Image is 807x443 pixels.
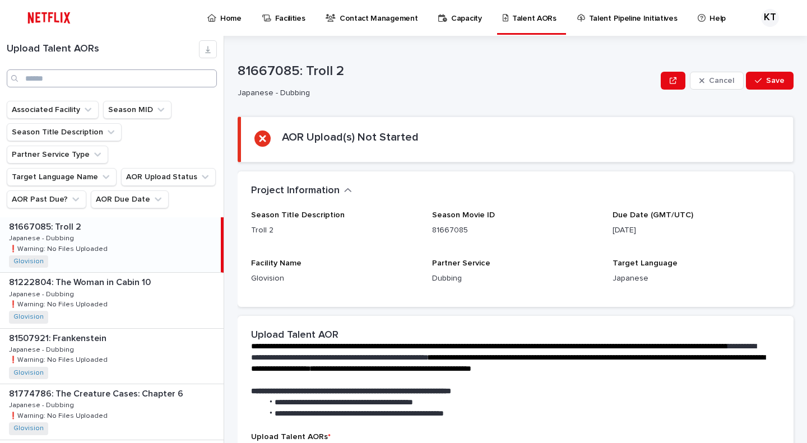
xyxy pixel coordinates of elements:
button: Cancel [690,72,744,90]
button: Season MID [103,101,171,119]
h2: Upload Talent AOR [251,329,338,342]
span: Target Language [613,259,678,267]
span: Season Movie ID [432,211,495,219]
span: Due Date (GMT/UTC) [613,211,693,219]
h2: Project Information [251,185,340,197]
p: 81667085 [432,225,600,236]
p: 81667085: Troll 2 [9,220,84,232]
span: Upload Talent AORs [251,433,331,441]
p: 81222804: The Woman in Cabin 10 [9,275,153,288]
p: Japanese - Dubbing [9,232,76,243]
p: Japanese - Dubbing [9,288,76,299]
p: Japanese - Dubbing [9,344,76,354]
p: Japanese [613,273,780,285]
span: Cancel [709,77,734,85]
div: KT [761,9,779,27]
button: Season Title Description [7,123,122,141]
p: ❗️Warning: No Files Uploaded [9,243,110,253]
button: AOR Past Due? [7,190,86,208]
span: Facility Name [251,259,302,267]
input: Search [7,69,217,87]
p: Dubbing [432,273,600,285]
p: 81774786: The Creature Cases: Chapter 6 [9,386,185,399]
button: AOR Due Date [91,190,169,208]
p: ❗️Warning: No Files Uploaded [9,299,110,309]
span: Save [766,77,785,85]
a: Glovision [13,313,44,321]
p: Japanese - Dubbing [9,399,76,409]
button: Partner Service Type [7,146,108,164]
p: 81507921: Frankenstein [9,331,109,344]
button: Target Language Name [7,168,117,186]
p: ❗️Warning: No Files Uploaded [9,410,110,420]
a: Glovision [13,258,44,265]
button: Project Information [251,185,352,197]
p: ❗️Warning: No Files Uploaded [9,354,110,364]
p: [DATE] [613,225,780,236]
button: Save [746,72,794,90]
p: Japanese - Dubbing [238,88,652,98]
span: Partner Service [432,259,490,267]
button: Associated Facility [7,101,99,119]
a: Glovision [13,369,44,377]
h1: Upload Talent AORs [7,43,199,55]
span: Season Title Description [251,211,345,219]
p: 81667085: Troll 2 [238,63,656,80]
p: Troll 2 [251,225,419,236]
h2: AOR Upload(s) Not Started [282,130,419,144]
button: AOR Upload Status [121,168,216,186]
a: Glovision [13,425,44,432]
p: Glovision [251,273,419,285]
img: ifQbXi3ZQGMSEF7WDB7W [22,7,76,29]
